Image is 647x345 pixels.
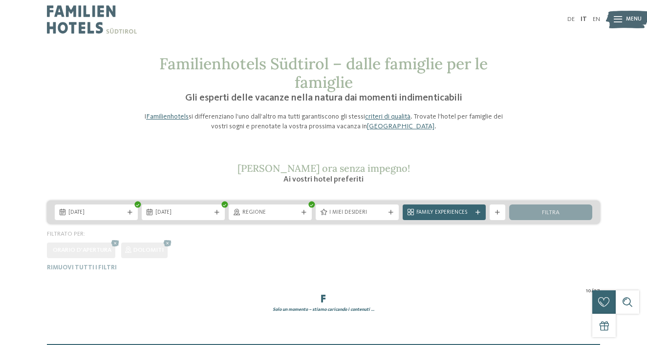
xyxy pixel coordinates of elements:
span: [DATE] [68,209,124,217]
a: criteri di qualità [365,113,410,120]
span: Family Experiences [416,209,472,217]
span: 10 [586,287,591,295]
span: Ai vostri hotel preferiti [283,176,364,183]
span: [PERSON_NAME] ora senza impegno! [237,162,410,174]
a: EN [593,16,600,22]
div: Solo un momento – stiamo caricando i contenuti … [43,306,604,313]
p: I si differenziano l’uno dall’altro ma tutti garantiscono gli stessi . Trovate l’hotel per famigl... [138,112,509,131]
span: Regione [242,209,298,217]
span: 27 [594,287,600,295]
span: [DATE] [155,209,211,217]
span: Familienhotels Südtirol – dalle famiglie per le famiglie [159,54,488,92]
span: I miei desideri [329,209,385,217]
span: Gli esperti delle vacanze nella natura dai momenti indimenticabili [185,93,462,103]
span: Menu [626,16,642,23]
a: DE [567,16,575,22]
a: Familienhotels [146,113,189,120]
span: / [591,287,594,295]
a: [GEOGRAPHIC_DATA] [367,123,434,130]
a: IT [581,16,587,22]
